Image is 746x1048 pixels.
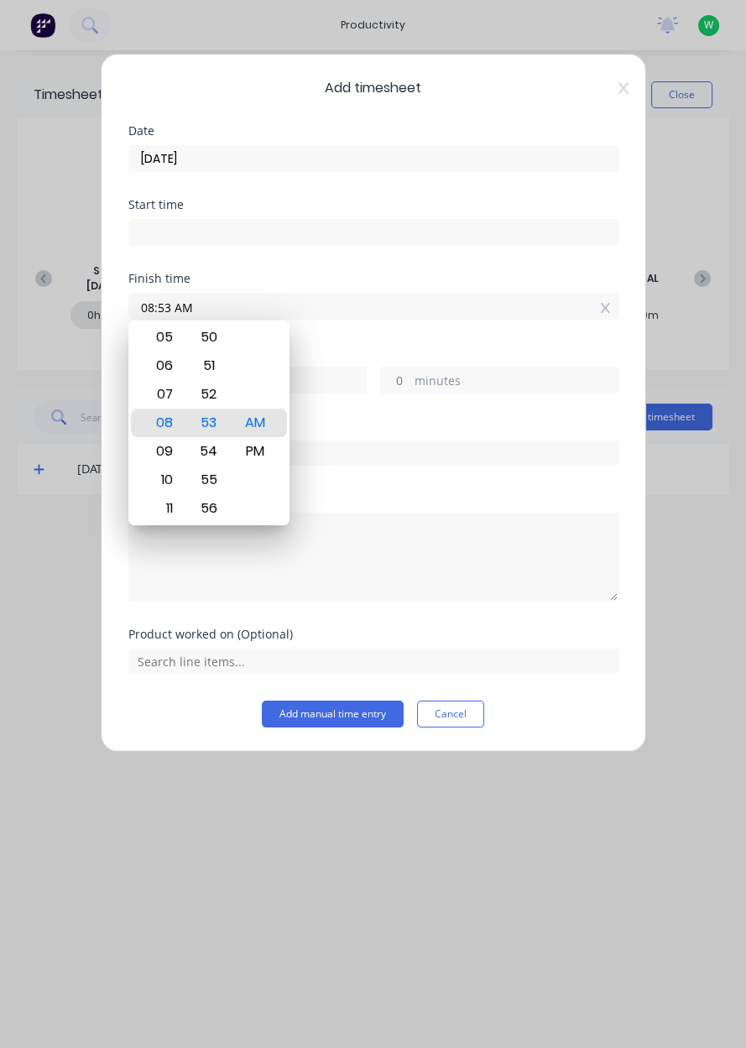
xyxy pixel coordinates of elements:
input: Search order number... [128,441,618,466]
input: Search line items... [128,649,618,674]
div: 07 [142,380,183,409]
div: Product worked on (Optional) [128,628,618,640]
div: 54 [188,437,229,466]
div: Order # [128,420,618,432]
div: 50 [188,323,229,352]
div: AM [234,409,275,437]
input: 0 [381,368,410,393]
div: 52 [188,380,229,409]
div: 56 [188,494,229,523]
div: 10 [142,466,183,494]
div: Start time [128,199,618,211]
button: Add manual time entry [262,701,404,727]
div: 55 [188,466,229,494]
div: Minute [185,321,232,525]
div: 09 [142,437,183,466]
div: Hour [139,321,185,525]
div: Notes [128,493,618,504]
div: Finish time [128,273,618,284]
div: PM [234,437,275,466]
div: 11 [142,494,183,523]
div: 08 [142,409,183,437]
div: 06 [142,352,183,380]
div: 05 [142,323,183,352]
span: Add timesheet [128,78,618,98]
div: 53 [188,409,229,437]
div: Hours worked [128,347,618,358]
div: 51 [188,352,229,380]
div: Date [128,125,618,137]
button: Cancel [417,701,484,727]
label: minutes [415,372,618,393]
